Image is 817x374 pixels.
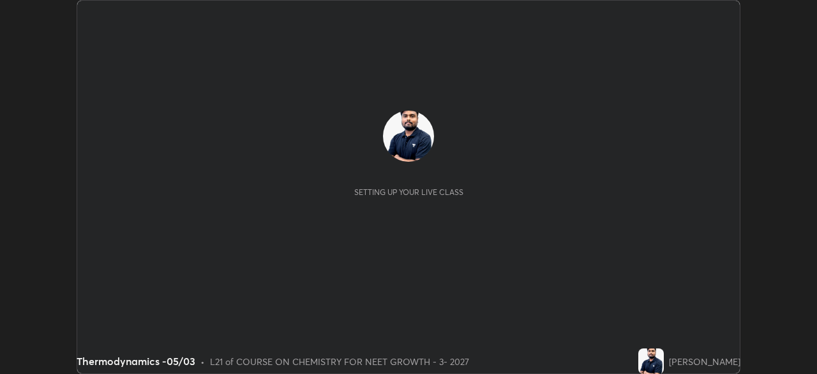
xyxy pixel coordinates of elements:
div: Thermodynamics -05/03 [77,354,195,369]
div: [PERSON_NAME] [669,355,740,368]
div: • [200,355,205,368]
div: Setting up your live class [354,187,463,197]
div: L21 of COURSE ON CHEMISTRY FOR NEET GROWTH - 3- 2027 [210,355,469,368]
img: d3afc91c8d51471cb35968126d237139.jpg [638,348,664,374]
img: d3afc91c8d51471cb35968126d237139.jpg [383,111,434,162]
